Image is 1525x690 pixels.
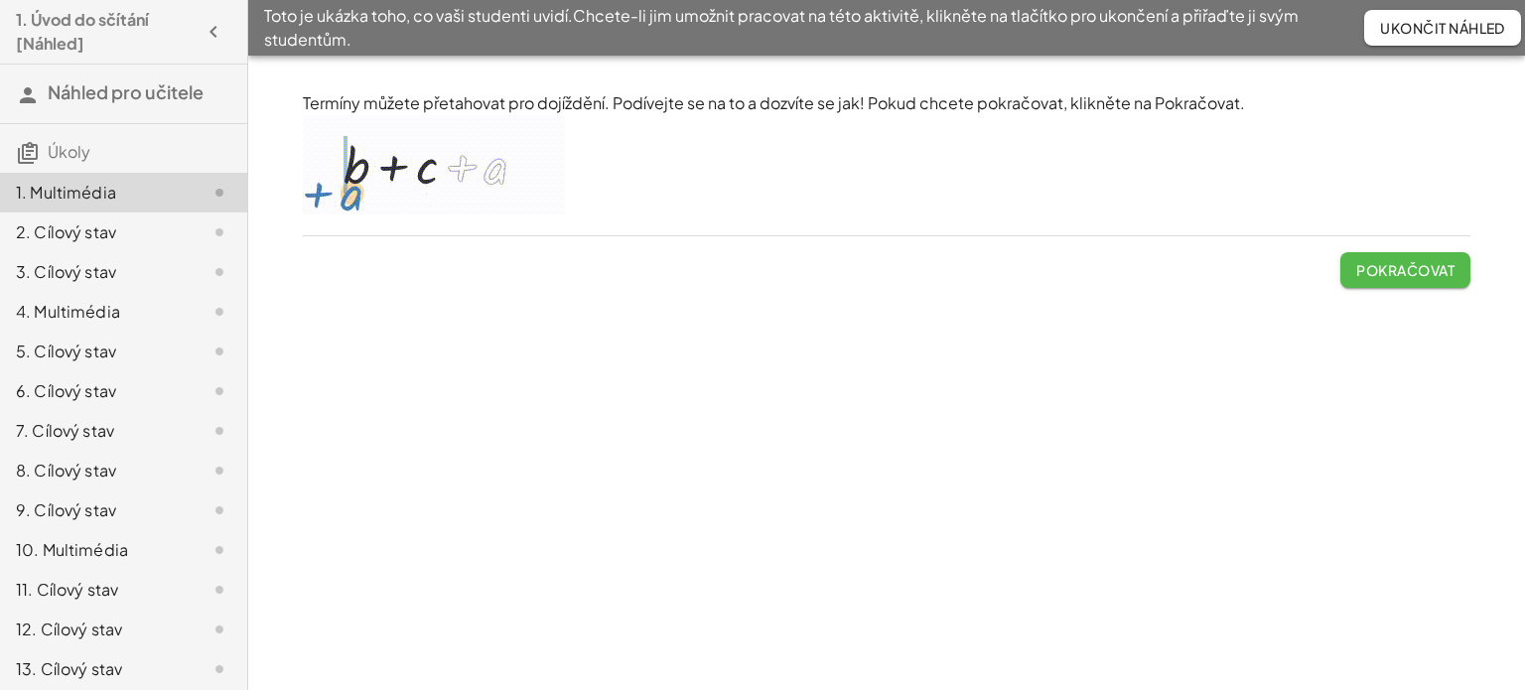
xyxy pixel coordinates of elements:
font: 7. Cílový stav [16,420,114,441]
font: Ukončit náhled [1380,19,1505,37]
font: 1. Multimédia [16,182,116,203]
font: 11. Cílový stav [16,579,118,600]
font: 10. Multimédia [16,539,128,560]
font: Chcete-li jim umožnit pracovat na této aktivitě, klikněte na tlačítko pro ukončení a přiřaďte ji ... [264,5,1299,50]
i: Task not started. [208,419,231,443]
font: 8. Cílový stav [16,460,116,481]
i: Task not started. [208,260,231,284]
font: 3. Cílový stav [16,261,116,282]
i: Task not started. [208,657,231,681]
i: Task not started. [208,340,231,363]
font: Termíny můžete přetahovat pro dojíždění. Podívejte se na to a dozvíte se jak! Pokud chcete pokrač... [303,92,1245,113]
i: Task not started. [208,578,231,602]
i: Task not started. [208,459,231,483]
i: Task not started. [208,379,231,403]
font: 1. Úvod do sčítání [Náhled] [16,9,149,54]
i: Task not started. [208,498,231,522]
font: 2. Cílový stav [16,221,116,242]
i: Task not started. [208,618,231,641]
font: 9. Cílový stav [16,499,116,520]
i: Task not started. [208,181,231,205]
button: Pokračovat [1340,252,1470,288]
font: 13. Cílový stav [16,658,122,679]
font: 5. Cílový stav [16,341,116,361]
i: Task not started. [208,300,231,324]
font: 4. Multimédia [16,301,120,322]
i: Task not started. [208,538,231,562]
i: Task not started. [208,220,231,244]
img: 56cf5447296759071fcc2ff51039f268eea200ea748524efec10c15285825acf.gif [303,115,565,214]
font: 12. Cílový stav [16,619,122,639]
button: Ukončit náhled [1364,10,1521,46]
font: 6. Cílový stav [16,380,116,401]
font: Náhled pro učitele [48,80,204,103]
font: Úkoly [48,141,90,162]
font: Toto je ukázka toho, co vaši studenti uvidí. [264,5,573,26]
font: Pokračovat [1356,261,1455,279]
